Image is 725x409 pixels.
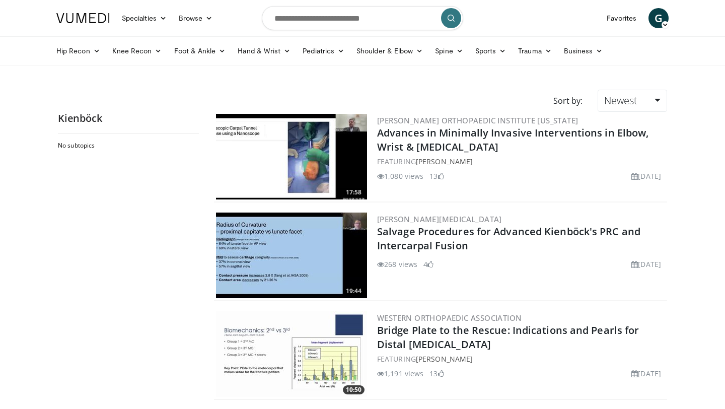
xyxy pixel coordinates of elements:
[106,41,168,61] a: Knee Recon
[350,41,429,61] a: Shoulder & Elbow
[116,8,173,28] a: Specialties
[377,313,522,323] a: Western Orthopaedic Association
[58,142,196,150] h2: No subtopics
[429,368,444,379] li: 13
[58,112,199,125] h2: Kienböck
[416,157,473,166] a: [PERSON_NAME]
[216,114,367,199] a: 17:58
[377,354,665,364] div: FEATURING
[168,41,232,61] a: Foot & Ankle
[429,41,469,61] a: Spine
[423,259,433,269] li: 4
[343,385,365,394] span: 10:50
[262,6,463,30] input: Search topics, interventions
[377,225,640,252] a: Salvage Procedures for Advanced Kienböck's PRC and Intercarpal Fusion
[604,94,637,107] span: Newest
[631,368,661,379] li: [DATE]
[297,41,350,61] a: Pediatrics
[56,13,110,23] img: VuMedi Logo
[173,8,219,28] a: Browse
[631,171,661,181] li: [DATE]
[377,259,417,269] li: 268 views
[648,8,669,28] a: G
[216,311,367,397] a: 10:50
[377,171,423,181] li: 1,080 views
[343,287,365,296] span: 19:44
[343,188,365,197] span: 17:58
[416,354,473,364] a: [PERSON_NAME]
[598,90,667,112] a: Newest
[512,41,558,61] a: Trauma
[631,259,661,269] li: [DATE]
[377,126,648,154] a: Advances in Minimally Invasive Interventions in Elbow, Wrist & [MEDICAL_DATA]
[377,214,502,224] a: [PERSON_NAME][MEDICAL_DATA]
[377,156,665,167] div: FEATURING
[216,213,367,298] img: ca4d8bd9-817c-4499-b09c-9cd8a3fedf91.300x170_q85_crop-smart_upscale.jpg
[601,8,642,28] a: Favorites
[216,213,367,298] a: 19:44
[546,90,590,112] div: Sort by:
[377,368,423,379] li: 1,191 views
[377,323,639,351] a: Bridge Plate to the Rescue: Indications and Pearls for Distal [MEDICAL_DATA]
[232,41,297,61] a: Hand & Wrist
[216,114,367,199] img: ca60f8f2-2a5f-4c99-b52c-82adc798731e.300x170_q85_crop-smart_upscale.jpg
[216,311,367,397] img: 173f00aa-9f3e-46c8-b78d-e84c25a908d4.300x170_q85_crop-smart_upscale.jpg
[377,115,578,125] a: [PERSON_NAME] Orthopaedic Institute [US_STATE]
[50,41,106,61] a: Hip Recon
[429,171,444,181] li: 13
[469,41,513,61] a: Sports
[558,41,609,61] a: Business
